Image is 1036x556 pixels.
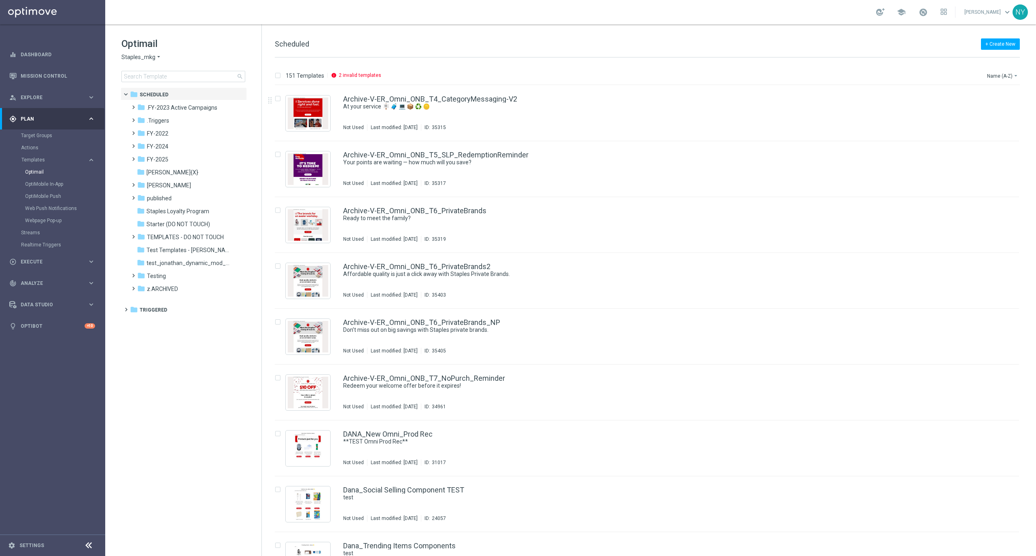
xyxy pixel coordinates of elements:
[343,236,364,242] div: Not Used
[25,205,84,212] a: Web Push Notifications
[21,157,79,162] span: Templates
[9,65,95,87] div: Mission Control
[25,178,104,190] div: OptiMobile In-App
[343,438,985,446] div: **TEST Omni Prod Rec**
[137,129,145,137] i: folder
[21,157,96,163] button: Templates keyboard_arrow_right
[21,129,104,142] div: Target Groups
[421,124,446,131] div: ID:
[140,91,168,98] span: Scheduled
[8,542,15,549] i: settings
[288,153,328,185] img: 35317.jpeg
[137,259,145,267] i: folder
[137,207,145,215] i: folder
[343,103,966,110] a: At your service 🪧 🧳 💻 📦 ♻️ 🪙
[146,208,209,215] span: Staples Loyalty Program
[21,132,84,139] a: Target Groups
[21,281,87,286] span: Analyze
[9,259,96,265] button: play_circle_outline Execute keyboard_arrow_right
[421,292,446,298] div: ID:
[9,280,96,286] button: track_changes Analyze keyboard_arrow_right
[964,6,1013,18] a: [PERSON_NAME]keyboard_arrow_down
[343,438,966,446] a: **TEST Omni Prod Rec**
[343,95,517,103] a: Archive-V-ER_Omni_ONB_T4_CategoryMessaging-V2
[21,239,104,251] div: Realtime Triggers
[25,202,104,214] div: Web Push Notifications
[9,73,96,79] button: Mission Control
[147,195,172,202] span: published
[21,65,95,87] a: Mission Control
[343,151,529,159] a: Archive-V-ER_Omni_ONB_T5_SLP_RedemptionReminder
[9,301,87,308] div: Data Studio
[9,280,17,287] i: track_changes
[288,209,328,241] img: 35319.jpeg
[87,258,95,265] i: keyboard_arrow_right
[343,159,985,166] div: Your points are waiting — how much will you save?
[85,323,95,329] div: +10
[1003,8,1012,17] span: keyboard_arrow_down
[343,214,966,222] a: Ready to meet the family?
[339,72,381,79] p: 2 invalid templates
[421,348,446,354] div: ID:
[9,116,96,122] div: gps_fixed Plan keyboard_arrow_right
[421,459,446,466] div: ID:
[343,515,364,522] div: Not Used
[9,301,96,308] button: Data Studio keyboard_arrow_right
[421,403,446,410] div: ID:
[343,326,966,334] a: Don’t miss out on big savings with Staples private brands.
[343,494,966,501] a: test
[21,144,84,151] a: Actions
[421,515,446,522] div: ID:
[137,233,145,241] i: folder
[288,265,328,297] img: 35403.jpeg
[21,242,84,248] a: Realtime Triggers
[25,214,104,227] div: Webpage Pop-up
[21,157,87,162] div: Templates
[21,229,84,236] a: Streams
[343,180,364,187] div: Not Used
[147,143,168,150] span: FY-2024
[343,382,966,390] a: Redeem your welcome offer before it expires!
[137,272,145,280] i: folder
[343,486,464,494] a: Dana_Social Selling Component TEST
[343,214,985,222] div: Ready to meet the family?
[147,130,168,137] span: FY-2022
[432,180,446,187] div: 35317
[9,323,96,329] button: lightbulb Optibot +10
[137,284,145,293] i: folder
[331,72,337,78] i: info
[87,279,95,287] i: keyboard_arrow_right
[432,459,446,466] div: 31017
[147,156,168,163] span: FY-2025
[87,93,95,101] i: keyboard_arrow_right
[147,272,166,280] span: Testing
[343,431,433,438] a: DANA_New Omni_Prod Rec
[288,433,328,464] img: 31017.jpeg
[267,309,1034,365] div: Press SPACE to select this row.
[1013,72,1019,79] i: arrow_drop_down
[981,38,1020,50] button: + Create New
[367,124,421,131] div: Last modified: [DATE]
[137,220,145,228] i: folder
[343,494,985,501] div: test
[1013,4,1028,20] div: NY
[137,168,145,176] i: folder
[288,488,328,520] img: 24057.jpeg
[9,51,96,58] button: equalizer Dashboard
[9,115,87,123] div: Plan
[155,53,162,61] i: arrow_drop_down
[343,382,985,390] div: Redeem your welcome offer before it expires!
[21,154,104,227] div: Templates
[367,403,421,410] div: Last modified: [DATE]
[9,115,17,123] i: gps_fixed
[25,217,84,224] a: Webpage Pop-up
[267,253,1034,309] div: Press SPACE to select this row.
[267,476,1034,532] div: Press SPACE to select this row.
[343,292,364,298] div: Not Used
[343,542,456,550] a: Dana_Trending Items Components
[87,156,95,164] i: keyboard_arrow_right
[146,259,230,267] span: test_jonathan_dynamic_mod_{X}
